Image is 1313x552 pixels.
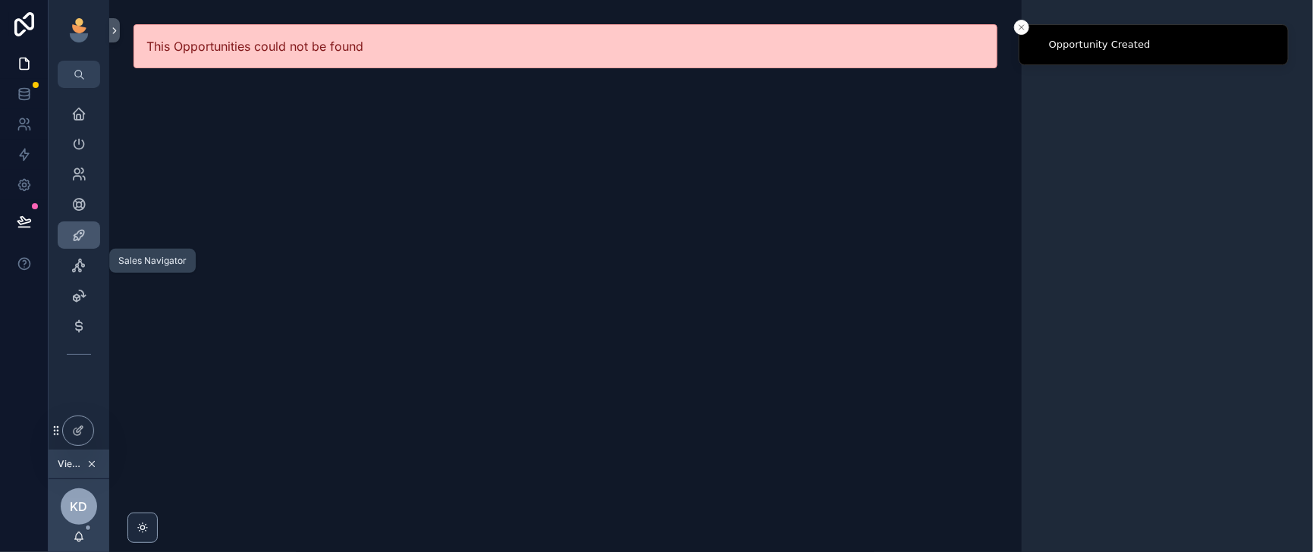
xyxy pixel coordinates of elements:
img: App logo [67,18,91,42]
div: Sales Navigator [118,255,187,267]
button: Close toast [1014,20,1029,35]
div: Opportunity Created [1049,37,1151,52]
span: Viewing as [PERSON_NAME] [58,458,83,470]
div: scrollable content [49,88,109,389]
span: KD [71,497,88,516]
span: This Opportunities could not be found [146,39,363,54]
